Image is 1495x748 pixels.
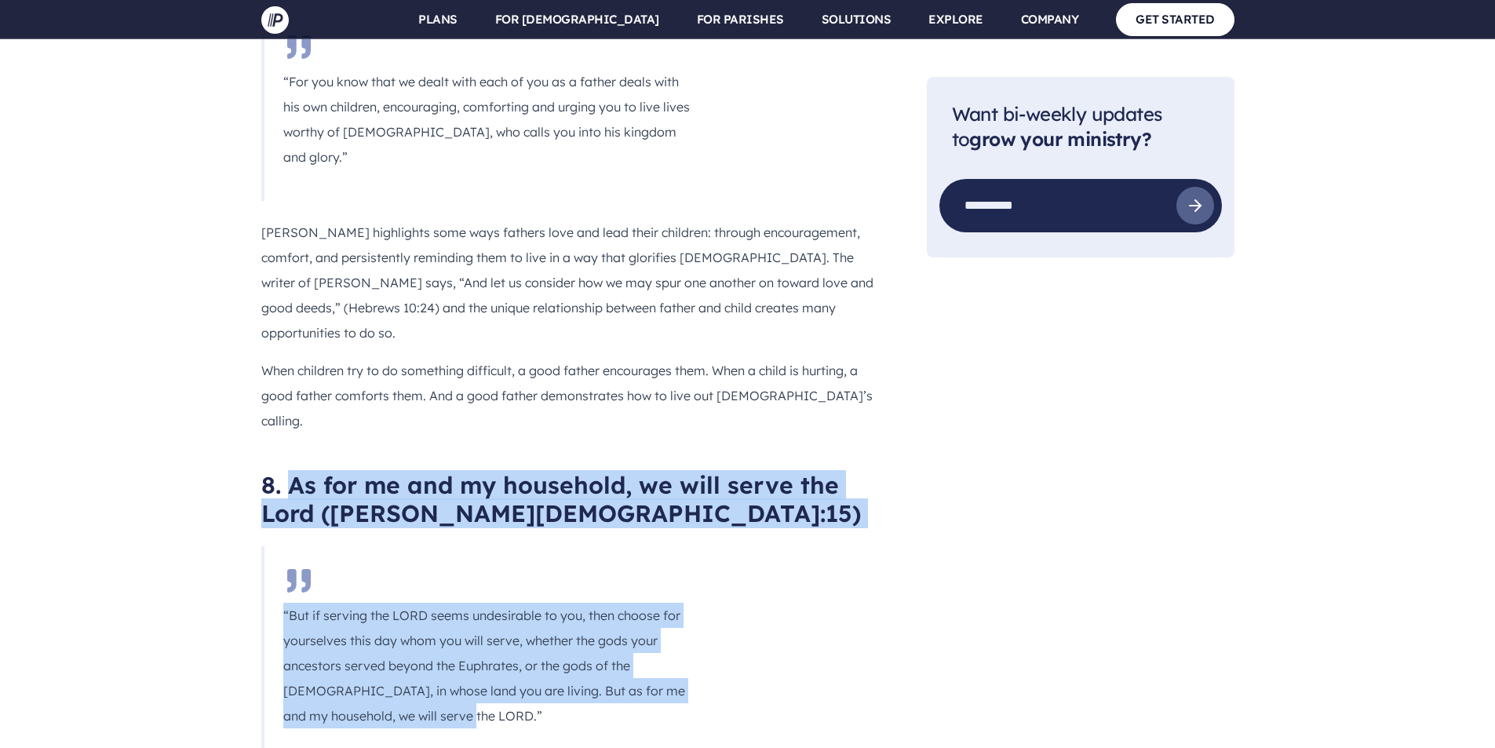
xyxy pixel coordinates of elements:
h2: 8. As for me and my household, we will serve the Lord ([PERSON_NAME][DEMOGRAPHIC_DATA]:15) [261,471,877,527]
span: Want bi-weekly updates to [952,102,1163,151]
p: When children try to do something difficult, a good father encourages them. When a child is hurti... [261,358,877,433]
strong: grow your ministry? [969,128,1151,151]
p: “For you know that we dealt with each of you as a father deals with his own children, encouraging... [283,69,695,170]
p: “But if serving the LORD seems undesirable to you, then choose for yourselves this day whom you w... [283,603,695,728]
a: GET STARTED [1116,3,1234,35]
p: [PERSON_NAME] highlights some ways fathers love and lead their children: through encouragement, c... [261,220,877,345]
